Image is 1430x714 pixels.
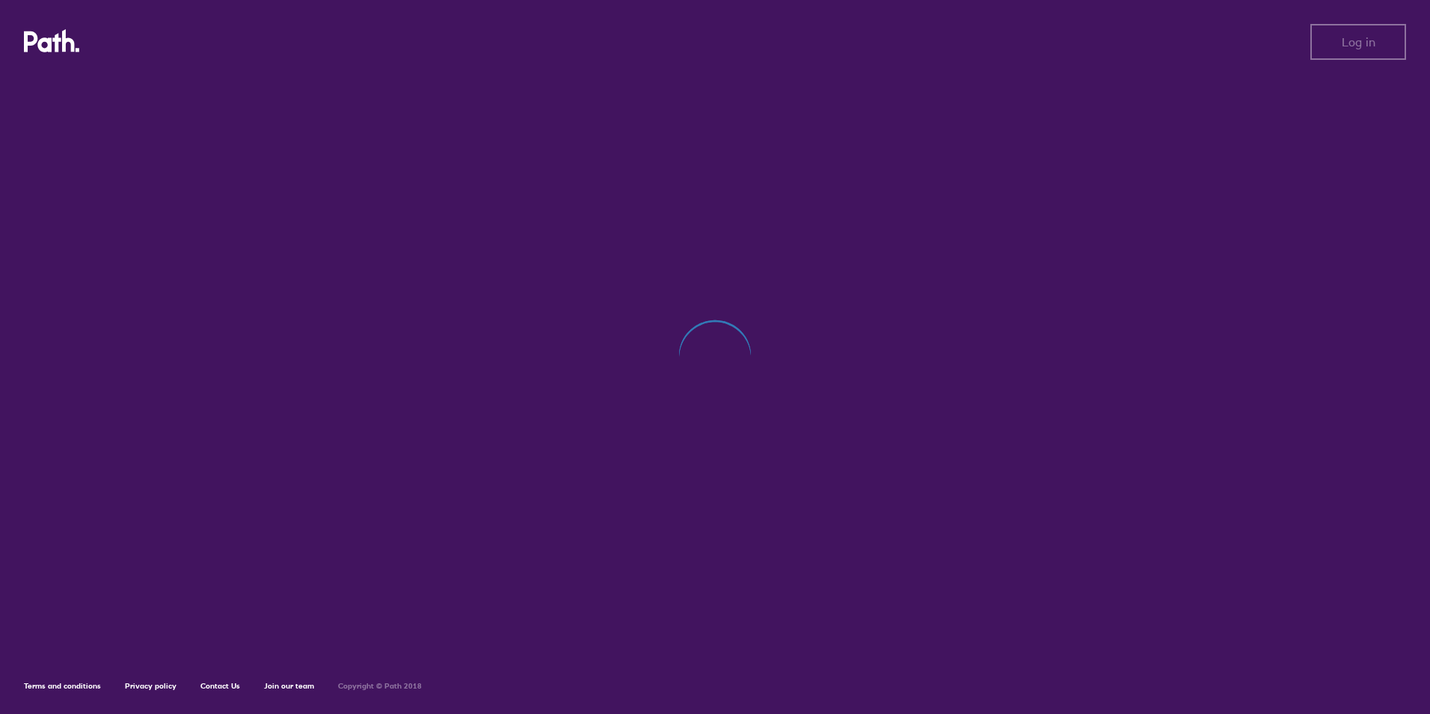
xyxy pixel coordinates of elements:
[24,681,101,691] a: Terms and conditions
[1310,24,1406,60] button: Log in
[338,682,422,691] h6: Copyright © Path 2018
[125,681,177,691] a: Privacy policy
[264,681,314,691] a: Join our team
[1342,35,1375,49] span: Log in
[200,681,240,691] a: Contact Us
